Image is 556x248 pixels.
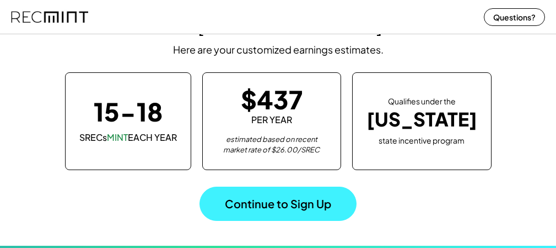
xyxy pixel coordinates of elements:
[379,134,465,146] div: state incentive program
[173,43,384,56] div: Here are your customized earnings estimates.
[217,134,327,156] div: estimated based on recent market rate of $26.00/SREC
[199,187,357,221] button: Continue to Sign Up
[11,2,88,31] img: recmint-logotype%403x%20%281%29.jpeg
[107,131,128,143] font: MINT
[484,8,545,26] button: Questions?
[241,87,303,112] div: $437
[168,12,389,38] h1: Hi [PERSON_NAME]!
[388,96,456,107] div: Qualifies under the
[94,99,163,124] div: 15-18
[251,114,292,126] div: PER YEAR
[366,108,477,131] div: [US_STATE]
[79,131,177,144] div: SRECs EACH YEAR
